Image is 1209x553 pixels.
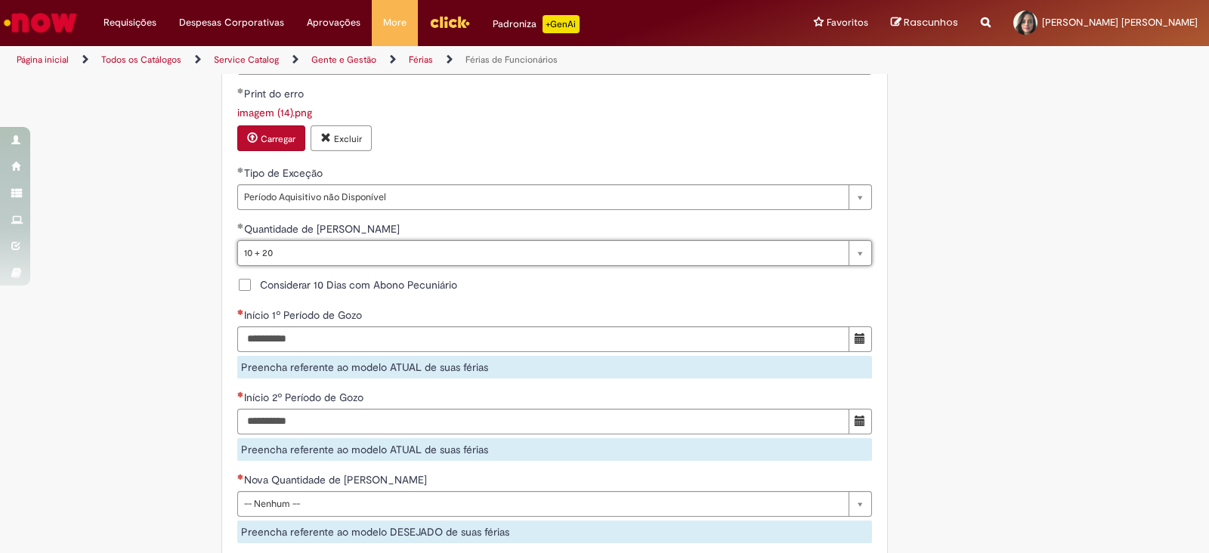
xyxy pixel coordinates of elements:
img: ServiceNow [2,8,79,38]
a: Todos os Catálogos [101,54,181,66]
input: Início 2º Período de Gozo [237,409,849,434]
a: Gente e Gestão [311,54,376,66]
a: Service Catalog [214,54,279,66]
span: -- Nenhum -- [244,492,841,516]
span: Requisições [104,15,156,30]
a: Download de imagem (14).png [237,106,312,119]
span: Quantidade de [PERSON_NAME] [244,222,403,236]
div: Preencha referente ao modelo ATUAL de suas férias [237,356,872,378]
span: Necessários [237,309,244,315]
span: Necessários [237,474,244,480]
span: Print do erro [244,87,307,100]
span: Rascunhos [904,15,958,29]
ul: Trilhas de página [11,46,795,74]
small: Carregar [261,133,295,145]
p: +GenAi [543,15,580,33]
div: Preencha referente ao modelo DESEJADO de suas férias [237,521,872,543]
button: Carregar anexo de Print do erro Required [237,125,305,151]
input: Início 1º Período de Gozo [237,326,849,352]
span: More [383,15,407,30]
span: Considerar 10 Dias com Abono Pecuniário [260,277,457,292]
span: Aprovações [307,15,360,30]
button: Mostrar calendário para Início 2º Período de Gozo [849,409,872,434]
span: Período Aquisitivo não Disponível [244,185,841,209]
button: Excluir anexo imagem (14).png [311,125,372,151]
span: Início 2º Período de Gozo [244,391,366,404]
a: Página inicial [17,54,69,66]
span: Favoritos [827,15,868,30]
a: Férias de Funcionários [465,54,558,66]
span: Início 1º Período de Gozo [244,308,365,322]
span: Obrigatório Preenchido [237,88,244,94]
span: 10 + 20 [244,241,841,265]
span: Nova Quantidade de [PERSON_NAME] [244,473,430,487]
button: Mostrar calendário para Início 1º Período de Gozo [849,326,872,352]
span: Necessários [237,391,244,397]
div: Padroniza [493,15,580,33]
span: Despesas Corporativas [179,15,284,30]
span: Obrigatório Preenchido [237,223,244,229]
span: Obrigatório Preenchido [237,167,244,173]
img: click_logo_yellow_360x200.png [429,11,470,33]
a: Rascunhos [891,16,958,30]
span: [PERSON_NAME] [PERSON_NAME] [1042,16,1198,29]
a: Férias [409,54,433,66]
small: Excluir [334,133,362,145]
span: Tipo de Exceção [244,166,326,180]
div: Preencha referente ao modelo ATUAL de suas férias [237,438,872,461]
